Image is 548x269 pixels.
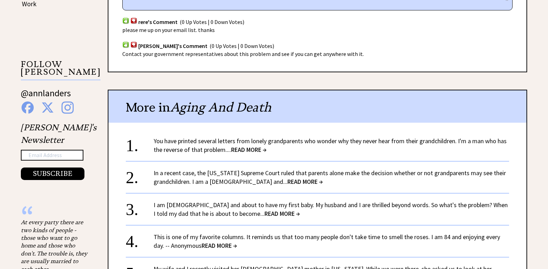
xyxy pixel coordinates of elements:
a: This is one of my favorite columns. It reminds us that too many people don't take time to smell t... [154,233,500,250]
p: FOLLOW [PERSON_NAME] [21,60,100,80]
img: votdown.png [130,17,137,24]
div: [PERSON_NAME]'s Newsletter [21,121,97,180]
a: In a recent case, the [US_STATE] Supreme Court ruled that parents alone make the decision whether... [154,169,506,186]
span: READ MORE → [231,146,267,154]
div: 4. [126,233,154,245]
span: [PERSON_NAME]'s Comment [138,42,207,49]
span: (0 Up Votes | 0 Down Votes) [180,18,244,25]
span: rere's Comment [138,18,178,25]
img: votup.png [122,17,129,24]
div: 2. [126,169,154,181]
img: votdown.png [130,41,137,48]
img: x%20blue.png [41,101,54,114]
a: @annlanders [21,87,71,106]
span: READ MORE → [287,178,323,186]
a: I am [DEMOGRAPHIC_DATA] and about to have my first baby. My husband and I are thrilled beyond wor... [154,201,508,218]
span: please me up on your email list. thanks [122,26,215,33]
a: You have printed several letters from lonely grandparents who wonder why they never hear from the... [154,137,507,154]
button: SUBSCRIBE [21,168,84,180]
input: Email Address [21,150,83,161]
span: Contact your government representatives about this problem and see if you can get anywhere with it. [122,50,364,57]
img: facebook%20blue.png [22,101,34,114]
img: instagram%20blue.png [62,101,74,114]
span: Aging And Death [170,99,271,115]
div: 1. [126,137,154,149]
span: READ MORE → [264,210,300,218]
span: READ MORE → [202,242,237,250]
div: More in [108,90,526,123]
div: “ [21,211,90,218]
img: votup.png [122,41,129,48]
span: (0 Up Votes | 0 Down Votes) [210,42,274,49]
div: 3. [126,201,154,213]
